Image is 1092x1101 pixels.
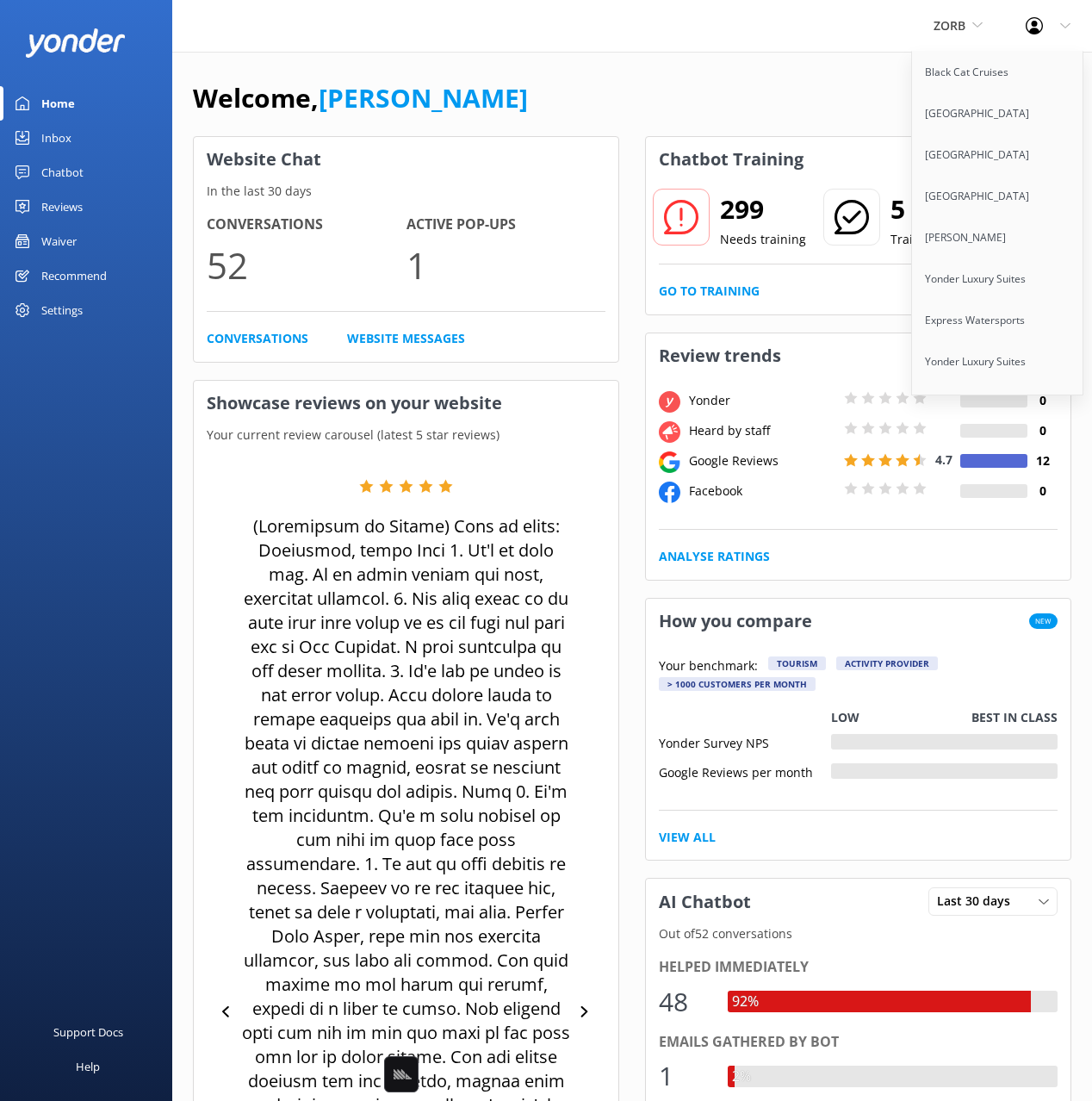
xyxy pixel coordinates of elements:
[659,828,716,847] a: View All
[1029,613,1058,629] span: New
[720,189,806,230] h2: 299
[319,80,528,115] a: [PERSON_NAME]
[912,176,1084,217] a: [GEOGRAPHIC_DATA]
[659,677,816,691] div: > 1000 customers per month
[41,190,83,224] div: Reviews
[41,224,77,258] div: Waiver
[1027,482,1058,501] h4: 0
[912,341,1084,383] a: Yonder Luxury Suites
[685,421,840,440] div: Heard by staff
[912,52,1084,93] a: Black Cat Cruises
[912,383,1084,424] a: [GEOGRAPHIC_DATA]
[207,329,308,348] a: Conversations
[912,217,1084,258] a: [PERSON_NAME]
[890,189,1044,230] h2: 5
[1027,391,1058,410] h4: 0
[41,258,107,293] div: Recommend
[659,763,831,779] div: Google Reviews per month
[41,121,71,155] div: Inbox
[659,734,831,750] div: Yonder Survey NPS
[659,656,758,677] p: Your benchmark:
[207,236,406,294] p: 52
[937,892,1021,911] span: Last 30 days
[1027,421,1058,440] h4: 0
[659,956,1058,979] div: Helped immediately
[912,134,1084,176] a: [GEOGRAPHIC_DATA]
[912,93,1084,134] a: [GEOGRAPHIC_DATA]
[53,1015,123,1049] div: Support Docs
[193,78,528,119] h1: Welcome,
[728,1066,755,1088] div: 2%
[685,451,840,470] div: Google Reviews
[720,230,806,249] p: Needs training
[685,482,840,501] div: Facebook
[194,182,618,201] p: In the last 30 days
[194,426,618,445] p: Your current review carousel (latest 5 star reviews)
[890,230,1044,249] p: Trained in the last 30 days
[1027,451,1058,470] h4: 12
[194,381,618,426] h3: Showcase reviews on your website
[768,656,826,670] div: Tourism
[935,451,952,468] span: 4.7
[646,880,764,924] h3: AI Chatbot
[659,1055,710,1097] div: 1
[659,981,710,1023] div: 48
[912,258,1084,300] a: Yonder Luxury Suites
[646,599,825,644] h3: How you compare
[194,137,618,182] h3: Website Chat
[831,708,859,727] p: Low
[934,17,965,34] span: ZORB
[646,137,816,182] h3: Chatbot Training
[836,656,938,670] div: Activity Provider
[41,293,83,327] div: Settings
[41,86,75,121] div: Home
[659,282,760,301] a: Go to Training
[659,547,770,566] a: Analyse Ratings
[26,28,125,57] img: yonder-white-logo.png
[207,214,406,236] h4: Conversations
[406,214,606,236] h4: Active Pop-ups
[971,708,1058,727] p: Best in class
[685,391,840,410] div: Yonder
[728,991,763,1013] div: 92%
[646,333,794,378] h3: Review trends
[76,1049,100,1084] div: Help
[659,1031,1058,1054] div: Emails gathered by bot
[406,236,606,294] p: 1
[912,300,1084,341] a: Express Watersports
[646,924,1070,943] p: Out of 52 conversations
[347,329,465,348] a: Website Messages
[41,155,84,190] div: Chatbot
